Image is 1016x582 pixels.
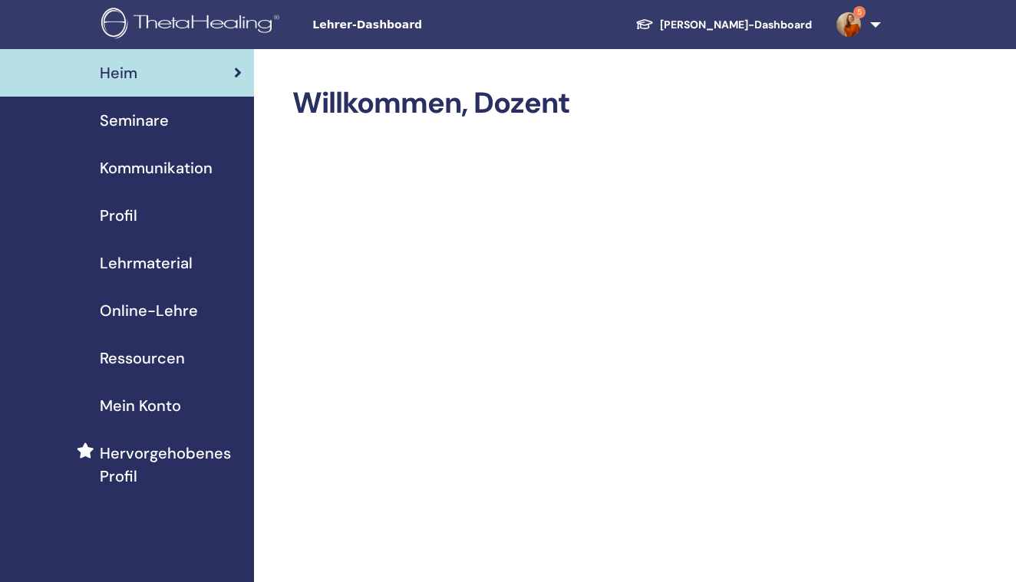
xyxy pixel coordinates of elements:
span: 5 [853,6,866,18]
span: Online-Lehre [100,299,198,322]
span: Lehrer-Dashboard [312,17,543,33]
span: Hervorgehobenes Profil [100,442,242,488]
img: default.jpg [836,12,861,37]
span: Heim [100,61,137,84]
span: Lehrmaterial [100,252,193,275]
span: Profil [100,204,137,227]
img: logo.png [101,8,285,42]
img: graduation-cap-white.svg [635,18,654,31]
a: [PERSON_NAME]-Dashboard [623,11,824,39]
span: Ressourcen [100,347,185,370]
span: Mein Konto [100,394,181,417]
span: Seminare [100,109,169,132]
span: Kommunikation [100,156,213,179]
h2: Willkommen, Dozent [292,86,878,121]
